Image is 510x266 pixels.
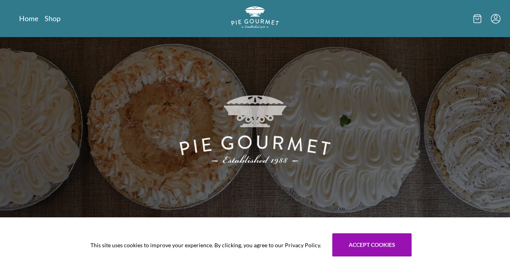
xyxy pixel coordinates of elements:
[231,6,279,31] a: Logo
[90,241,321,249] span: This site uses cookies to improve your experience. By clicking, you agree to our Privacy Policy.
[231,6,279,28] img: logo
[45,14,61,23] a: Shop
[19,14,38,23] a: Home
[491,14,500,24] button: Menu
[332,233,412,256] button: Accept cookies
